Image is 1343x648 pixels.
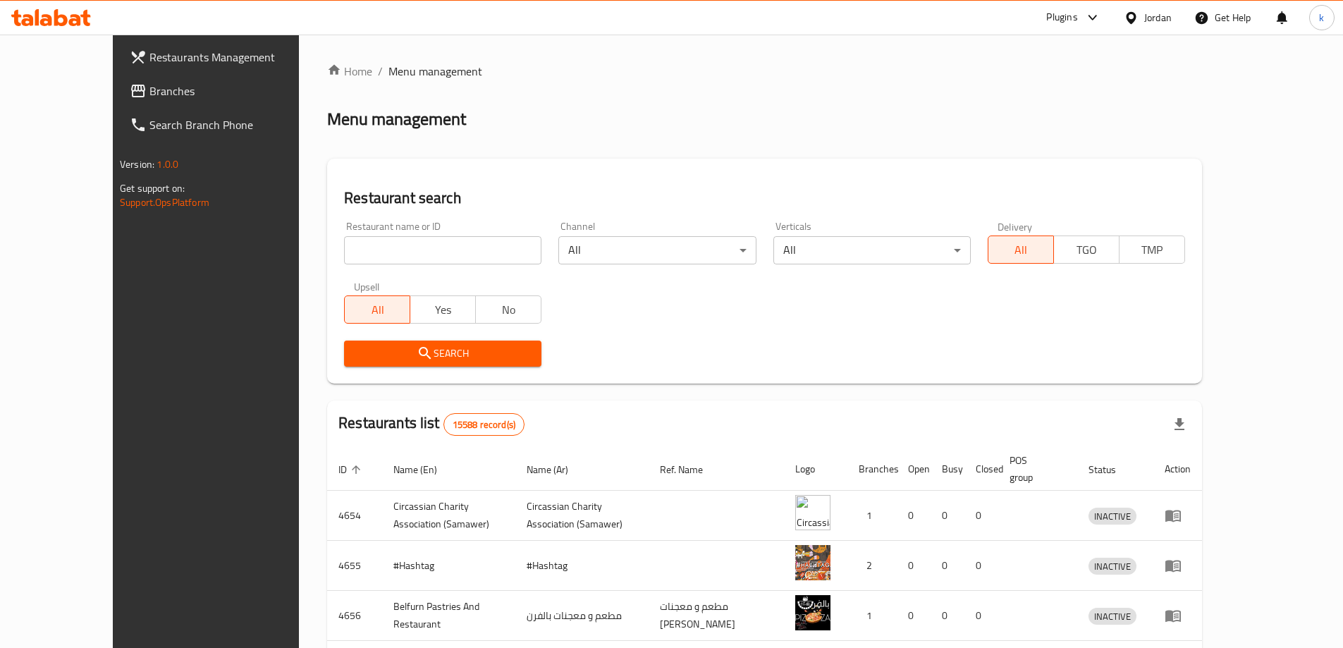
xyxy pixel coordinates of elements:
td: #Hashtag [382,541,515,591]
span: Get support on: [120,179,185,197]
button: TGO [1053,236,1120,264]
span: Menu management [388,63,482,80]
span: Name (En) [393,461,455,478]
label: Delivery [998,221,1033,231]
td: 4656 [327,591,382,641]
a: Branches [118,74,337,108]
span: 1.0.0 [157,155,178,173]
h2: Restaurants list [338,412,525,436]
span: Search Branch Phone [149,116,326,133]
td: #Hashtag [515,541,649,591]
div: Menu [1165,557,1191,574]
div: Plugins [1046,9,1077,26]
nav: breadcrumb [327,63,1202,80]
button: Search [344,341,541,367]
span: ID [338,461,365,478]
td: 0 [897,491,931,541]
th: Logo [784,448,847,491]
td: 0 [964,541,998,591]
button: All [344,295,410,324]
a: Restaurants Management [118,40,337,74]
div: Jordan [1144,10,1172,25]
a: Support.OpsPlatform [120,193,209,212]
span: No [482,300,536,320]
th: Open [897,448,931,491]
h2: Restaurant search [344,188,1185,209]
span: INACTIVE [1088,558,1136,575]
td: 0 [931,491,964,541]
div: Total records count [443,413,525,436]
span: INACTIVE [1088,508,1136,525]
span: Restaurants Management [149,49,326,66]
span: 15588 record(s) [444,418,524,432]
span: Name (Ar) [527,461,587,478]
td: 4654 [327,491,382,541]
span: Yes [416,300,470,320]
li: / [378,63,383,80]
td: 1 [847,491,897,541]
span: All [994,240,1048,260]
td: 2 [847,541,897,591]
td: Belfurn Pastries And Restaurant [382,591,515,641]
img: #Hashtag [795,545,830,580]
span: Status [1088,461,1134,478]
div: All [773,236,971,264]
div: Menu [1165,607,1191,624]
td: مطعم و معجنات [PERSON_NAME] [649,591,784,641]
th: Action [1153,448,1202,491]
td: 0 [964,491,998,541]
th: Closed [964,448,998,491]
label: Upsell [354,281,380,291]
span: Search [355,345,530,362]
td: 4655 [327,541,382,591]
span: All [350,300,405,320]
div: Export file [1163,408,1196,441]
th: Branches [847,448,897,491]
button: TMP [1119,236,1185,264]
h2: Menu management [327,108,466,130]
img: ​Circassian ​Charity ​Association​ (Samawer) [795,495,830,530]
button: Yes [410,295,476,324]
a: Search Branch Phone [118,108,337,142]
td: 1 [847,591,897,641]
td: 0 [964,591,998,641]
div: All [558,236,756,264]
img: Belfurn Pastries And Restaurant [795,595,830,630]
button: No [475,295,541,324]
span: TGO [1060,240,1114,260]
td: مطعم و معجنات بالفرن [515,591,649,641]
a: Home [327,63,372,80]
span: TMP [1125,240,1179,260]
span: POS group [1010,452,1060,486]
td: 0 [897,541,931,591]
th: Busy [931,448,964,491]
td: 0 [931,541,964,591]
td: ​Circassian ​Charity ​Association​ (Samawer) [382,491,515,541]
span: Ref. Name [660,461,721,478]
span: Branches [149,82,326,99]
div: INACTIVE [1088,608,1136,625]
td: ​Circassian ​Charity ​Association​ (Samawer) [515,491,649,541]
div: Menu [1165,507,1191,524]
span: INACTIVE [1088,609,1136,625]
td: 0 [897,591,931,641]
input: Search for restaurant name or ID.. [344,236,541,264]
span: k [1319,10,1324,25]
td: 0 [931,591,964,641]
span: Version: [120,155,154,173]
button: All [988,236,1054,264]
